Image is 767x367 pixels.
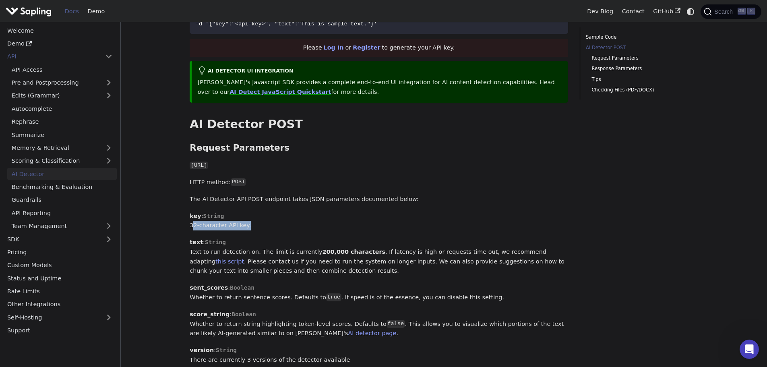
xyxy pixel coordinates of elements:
button: Switch between dark and light mode (currently system mode) [685,6,697,17]
p: : There are currently 3 versions of the detector available [190,346,568,365]
strong: sent_scores [190,284,228,291]
a: Demo [83,5,109,18]
strong: text [190,239,203,245]
a: AI Detector [7,168,117,180]
code: [URL] [190,162,208,170]
p: : 32-character API key. [190,211,568,231]
strong: 200,000 characters [322,249,385,255]
a: AI Detect JavaScript Quickstart [229,89,331,95]
a: Memory & Retrieval [7,142,117,154]
a: Rate Limits [3,286,117,297]
p: The AI Detector API POST endpoint takes JSON parameters documented below: [190,195,568,204]
a: Custom Models [3,259,117,271]
p: HTTP method: [190,178,568,187]
a: API [3,51,101,62]
a: Request Parameters [591,54,692,62]
a: Contact [618,5,649,18]
a: Scoring & Classification [7,155,117,167]
a: Benchmarking & Evaluation [7,181,117,193]
a: Sample Code [586,33,695,41]
a: Pre and Postprocessing [7,77,117,89]
div: AI Detector UI integration [198,66,562,76]
a: Response Parameters [591,65,692,73]
h2: AI Detector POST [190,117,568,132]
strong: key [190,213,201,219]
span: -d '{"key":"<api-key>", "text":"This is sample text."}' [196,21,377,27]
a: Self-Hosting [3,311,117,323]
a: Summarize [7,129,117,141]
a: Sapling.ai [6,6,54,17]
iframe: Intercom live chat [740,340,759,359]
img: Sapling.ai [6,6,52,17]
h3: Request Parameters [190,143,568,153]
a: Team Management [7,220,117,232]
p: : Text to run detection on. The limit is currently . If latency is high or requests time out, we ... [190,238,568,276]
span: String [203,213,224,219]
a: Status and Uptime [3,272,117,284]
span: String [216,347,237,353]
a: Other Integrations [3,299,117,310]
a: Dev Blog [583,5,617,18]
a: Autocomplete [7,103,117,114]
a: AI Detector POST [586,44,695,52]
a: Pricing [3,247,117,258]
a: API Access [7,64,117,75]
a: AI detector page [348,330,396,336]
kbd: K [747,8,755,15]
a: this script [215,258,244,265]
a: Log In [324,44,344,51]
p: : Whether to return sentence scores. Defaults to . If speed is of the essence, you can disable th... [190,283,568,303]
a: Register [353,44,380,51]
a: Welcome [3,25,117,36]
p: : Whether to return string highlighting token-level scores. Defaults to . This allows you to visu... [190,310,568,338]
span: Boolean [232,311,256,317]
strong: score_string [190,311,229,317]
a: Edits (Grammar) [7,90,117,102]
code: POST [231,178,246,186]
a: Support [3,325,117,336]
button: Search (Ctrl+K) [701,4,761,19]
a: Guardrails [7,194,117,206]
span: Search [712,8,738,15]
a: GitHub [649,5,684,18]
p: [PERSON_NAME]'s Javascript SDK provides a complete end-to-end UI integration for AI content detec... [198,78,562,97]
a: SDK [3,233,101,245]
code: true [326,293,341,301]
code: false [387,320,405,328]
span: Boolean [230,284,254,291]
a: Demo [3,38,117,50]
a: Docs [60,5,83,18]
a: API Reporting [7,207,117,219]
button: Expand sidebar category 'SDK' [101,233,117,245]
span: String [205,239,226,245]
a: Checking Files (PDF/DOCX) [591,86,692,94]
button: Collapse sidebar category 'API' [101,51,117,62]
a: Tips [591,76,692,83]
div: Please or to generate your API key. [190,39,568,57]
a: Rephrase [7,116,117,128]
strong: version [190,347,214,353]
